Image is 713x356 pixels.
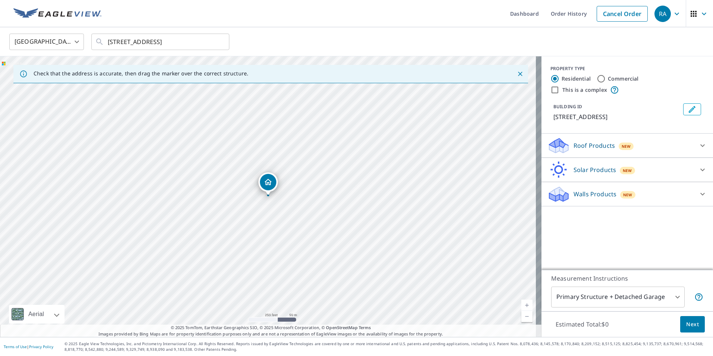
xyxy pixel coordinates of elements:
[521,311,533,322] a: Current Level 17, Zoom Out
[553,103,582,110] p: BUILDING ID
[551,287,685,307] div: Primary Structure + Detached Garage
[547,137,707,154] div: Roof ProductsNew
[608,75,639,82] label: Commercial
[171,325,371,331] span: © 2025 TomTom, Earthstar Geographics SIO, © 2025 Microsoft Corporation, ©
[108,31,214,52] input: Search by address or latitude-longitude
[574,165,616,174] p: Solar Products
[654,6,671,22] div: RA
[574,141,615,150] p: Roof Products
[326,325,357,330] a: OpenStreetMap
[574,190,616,199] p: Walls Products
[686,320,699,329] span: Next
[547,185,707,203] div: Walls ProductsNew
[562,86,607,94] label: This is a complex
[258,172,278,196] div: Dropped pin, building 1, Residential property, 511 Quarry Rd Gadsden, AL 35905
[623,168,632,174] span: New
[515,69,525,79] button: Close
[26,305,46,324] div: Aerial
[553,112,680,121] p: [STREET_ADDRESS]
[4,344,27,349] a: Terms of Use
[623,192,632,198] span: New
[65,341,709,352] p: © 2025 Eagle View Technologies, Inc. and Pictometry International Corp. All Rights Reserved. Repo...
[622,143,631,149] span: New
[13,8,101,19] img: EV Logo
[9,305,65,324] div: Aerial
[551,274,703,283] p: Measurement Instructions
[359,325,371,330] a: Terms
[597,6,648,22] a: Cancel Order
[683,103,701,115] button: Edit building 1
[29,344,53,349] a: Privacy Policy
[34,70,248,77] p: Check that the address is accurate, then drag the marker over the correct structure.
[4,344,53,349] p: |
[562,75,591,82] label: Residential
[521,300,533,311] a: Current Level 17, Zoom In
[550,316,615,332] p: Estimated Total: $0
[550,65,704,72] div: PROPERTY TYPE
[9,31,84,52] div: [GEOGRAPHIC_DATA]
[547,161,707,179] div: Solar ProductsNew
[680,316,705,333] button: Next
[694,293,703,302] span: Your report will include the primary structure and a detached garage if one exists.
